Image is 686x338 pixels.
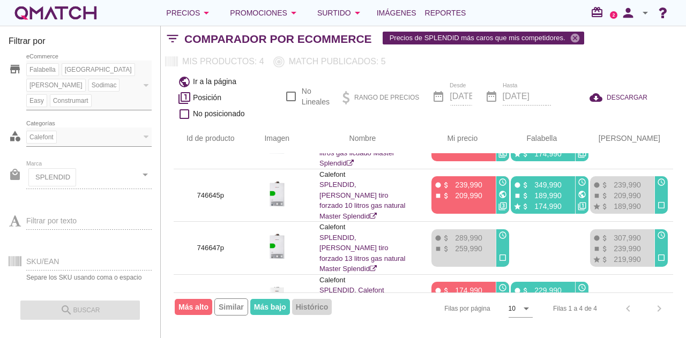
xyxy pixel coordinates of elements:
[287,6,300,19] i: arrow_drop_down
[593,192,601,200] i: stop
[178,92,191,104] i: filter_1
[530,201,562,212] p: 174,990
[613,12,615,17] text: 2
[200,6,213,19] i: arrow_drop_down
[337,293,533,324] div: Filas por página
[601,245,609,253] i: attach_money
[498,283,507,292] i: access_time
[434,287,442,295] i: fiber_manual_record
[50,96,91,106] span: Construmart
[214,298,248,316] span: Similar
[351,6,364,19] i: arrow_drop_down
[590,91,607,104] i: cloud_download
[302,86,330,107] label: No Lineales
[570,33,580,43] i: cancel
[657,231,666,239] i: access_time
[639,6,652,19] i: arrow_drop_down
[292,299,332,315] span: Histórico
[178,76,191,88] i: public
[309,2,372,24] button: Surtido
[581,88,656,107] button: DESCARGAR
[193,92,221,103] span: Posición
[578,190,586,199] i: public
[377,6,416,19] span: Imágenes
[578,149,586,158] i: filter_1
[9,130,21,142] i: category
[609,254,641,265] p: 219,990
[577,124,673,154] th: Ripley: Not sorted. Activate to sort ascending.
[260,233,294,260] img: 746647p_15.jpg
[221,2,309,24] button: Promociones
[601,256,609,264] i: attach_money
[442,234,450,242] i: attach_money
[13,2,99,24] a: white-qmatch-logo
[319,286,404,326] a: SPLENDID, Calefont ionizado Beyond 11L 2EV GL 11 lt natural gas licuado
[593,234,601,242] i: fiber_manual_record
[450,232,482,243] p: 289,990
[419,124,498,154] th: Mi precio: Not sorted. Activate to sort ascending.
[610,11,617,19] a: 2
[425,6,466,19] span: Reportes
[319,222,406,232] p: Calefont
[230,6,300,19] div: Promociones
[578,178,586,186] i: access_time
[520,302,533,315] i: arrow_drop_down
[166,6,213,19] div: Precios
[193,76,236,87] span: Ir a la página
[62,65,135,74] span: [GEOGRAPHIC_DATA]
[450,285,482,296] p: 174,990
[498,190,507,199] i: public
[498,149,507,158] i: filter_2
[27,96,47,106] span: Easy
[609,179,641,190] p: 239,990
[498,178,507,186] i: access_time
[260,286,294,313] img: 846813p_15.jpg
[158,2,221,24] button: Precios
[521,181,530,189] i: attach_money
[319,169,406,180] p: Calefont
[578,202,586,211] i: filter_1
[601,192,609,200] i: attach_money
[187,243,235,253] p: 746647p
[442,192,450,200] i: attach_money
[9,35,152,52] h3: Filtrar por
[187,190,235,201] p: 746645p
[498,124,577,154] th: Falabella: Not sorted. Activate to sort ascending.
[450,243,482,254] p: 259,990
[319,234,405,273] a: SPLENDID, [PERSON_NAME] tiro forzado 13 litros gas natural Master Splendid
[521,202,530,211] i: attach_money
[27,132,56,142] span: Calefont
[601,202,609,211] i: attach_money
[657,253,666,262] i: check_box_outline_blank
[513,287,521,295] i: fiber_manual_record
[609,190,641,201] p: 209,990
[27,65,58,74] span: Falabella
[578,283,586,292] i: access_time
[617,5,639,20] i: person
[609,243,641,254] p: 239,990
[498,202,507,211] i: filter_3
[178,108,191,121] i: check_box_outline_blank
[521,192,530,200] i: attach_money
[434,181,442,189] i: fiber_manual_record
[450,179,482,190] p: 239,990
[193,108,245,119] span: No posicionado
[513,150,521,158] i: star
[442,287,450,295] i: attach_money
[593,245,601,253] i: stop
[530,148,562,159] p: 174,990
[530,285,562,296] p: 229,990
[421,2,471,24] a: Reportes
[513,181,521,189] i: fiber_manual_record
[89,80,120,90] span: Sodimac
[593,181,601,189] i: fiber_manual_record
[383,29,584,47] span: Precios de SPLENDID más caros que mis competidores.
[317,6,364,19] div: Surtido
[434,234,442,242] i: fiber_manual_record
[609,232,641,243] p: 307,990
[530,190,562,201] p: 189,990
[260,181,294,207] img: 746645p_15.jpg
[174,124,248,154] th: Id de producto: Not sorted.
[307,124,419,154] th: Nombre: Not sorted.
